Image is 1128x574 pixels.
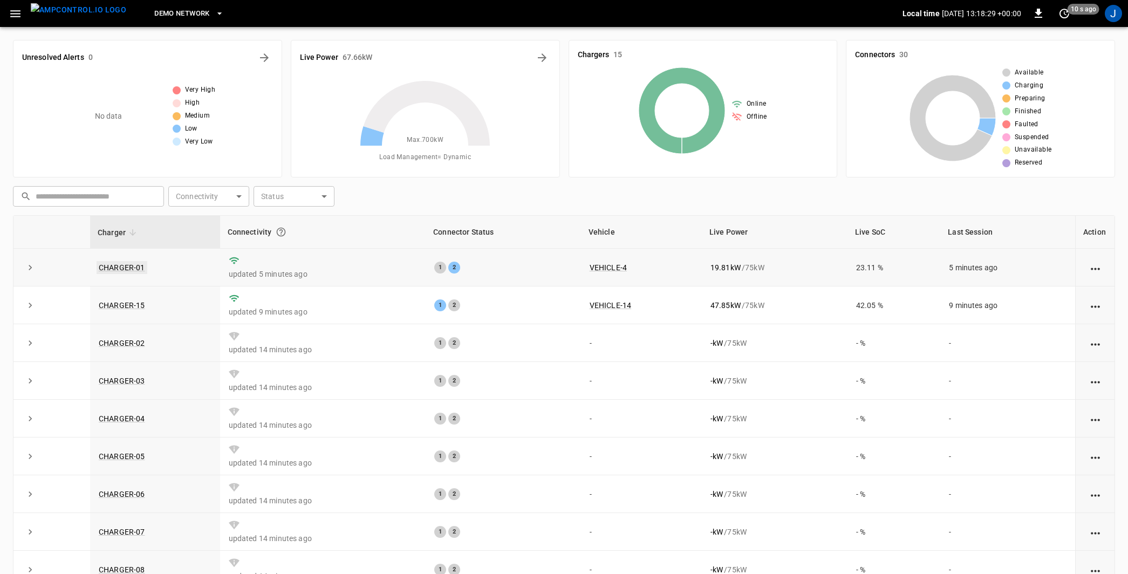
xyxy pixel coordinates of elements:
td: - [581,400,702,438]
span: Finished [1015,106,1041,117]
span: DEMO NETWORK [154,8,209,20]
a: CHARGER-07 [99,528,145,536]
h6: Unresolved Alerts [22,52,84,64]
p: updated 5 minutes ago [229,269,418,279]
button: expand row [22,448,38,464]
div: 1 [434,337,446,349]
div: action cell options [1089,451,1102,462]
td: 9 minutes ago [940,286,1075,324]
th: Live Power [702,216,847,249]
div: Connectivity [228,222,419,242]
div: 2 [448,299,460,311]
span: Charger [98,226,140,239]
div: action cell options [1089,489,1102,500]
td: - % [847,400,940,438]
div: / 75 kW [710,451,839,462]
th: Live SoC [847,216,940,249]
div: / 75 kW [710,489,839,500]
span: Unavailable [1015,145,1051,155]
button: expand row [22,411,38,427]
div: action cell options [1089,300,1102,311]
h6: Live Power [300,52,338,64]
a: CHARGER-05 [99,452,145,461]
th: Vehicle [581,216,702,249]
p: Local time [903,8,940,19]
button: expand row [22,486,38,502]
span: Faulted [1015,119,1038,130]
p: updated 9 minutes ago [229,306,418,317]
div: 2 [448,375,460,387]
span: Available [1015,67,1044,78]
button: expand row [22,524,38,540]
h6: Chargers [578,49,610,61]
p: - kW [710,489,723,500]
td: - [581,324,702,362]
div: 1 [434,299,446,311]
div: / 75 kW [710,338,839,348]
div: 1 [434,262,446,274]
div: action cell options [1089,338,1102,348]
span: Load Management = Dynamic [379,152,471,163]
span: High [185,98,200,108]
a: CHARGER-02 [99,339,145,347]
button: Energy Overview [534,49,551,66]
a: CHARGER-03 [99,377,145,385]
button: expand row [22,373,38,389]
span: Online [747,99,766,110]
h6: 0 [88,52,93,64]
a: CHARGER-06 [99,490,145,498]
p: 19.81 kW [710,262,741,273]
h6: 67.66 kW [343,52,373,64]
td: 23.11 % [847,249,940,286]
div: / 75 kW [710,262,839,273]
button: DEMO NETWORK [150,3,228,24]
span: Max. 700 kW [407,135,443,146]
p: - kW [710,375,723,386]
div: action cell options [1089,413,1102,424]
td: - % [847,513,940,551]
div: action cell options [1089,527,1102,537]
button: expand row [22,297,38,313]
td: - % [847,324,940,362]
td: - [940,513,1075,551]
td: - [940,475,1075,513]
td: - % [847,438,940,475]
span: Reserved [1015,158,1042,168]
button: expand row [22,259,38,276]
div: / 75 kW [710,375,839,386]
button: set refresh interval [1056,5,1073,22]
p: updated 14 minutes ago [229,420,418,430]
td: - % [847,475,940,513]
th: Connector Status [426,216,581,249]
p: 47.85 kW [710,300,741,311]
td: 5 minutes ago [940,249,1075,286]
div: action cell options [1089,262,1102,273]
h6: Connectors [855,49,895,61]
p: updated 14 minutes ago [229,495,418,506]
th: Last Session [940,216,1075,249]
div: / 75 kW [710,413,839,424]
div: 2 [448,413,460,425]
p: updated 14 minutes ago [229,382,418,393]
p: updated 14 minutes ago [229,533,418,544]
div: / 75 kW [710,527,839,537]
td: - [940,400,1075,438]
div: 2 [448,262,460,274]
a: VEHICLE-4 [590,263,627,272]
div: 2 [448,488,460,500]
span: Charging [1015,80,1043,91]
td: - [940,438,1075,475]
button: All Alerts [256,49,273,66]
td: - [581,475,702,513]
div: 1 [434,413,446,425]
div: 1 [434,375,446,387]
span: Medium [185,111,210,121]
p: - kW [710,338,723,348]
img: ampcontrol.io logo [31,3,126,17]
span: Very High [185,85,216,95]
button: Connection between the charger and our software. [271,222,291,242]
span: Suspended [1015,132,1049,143]
a: CHARGER-04 [99,414,145,423]
div: 1 [434,488,446,500]
span: Low [185,124,197,134]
